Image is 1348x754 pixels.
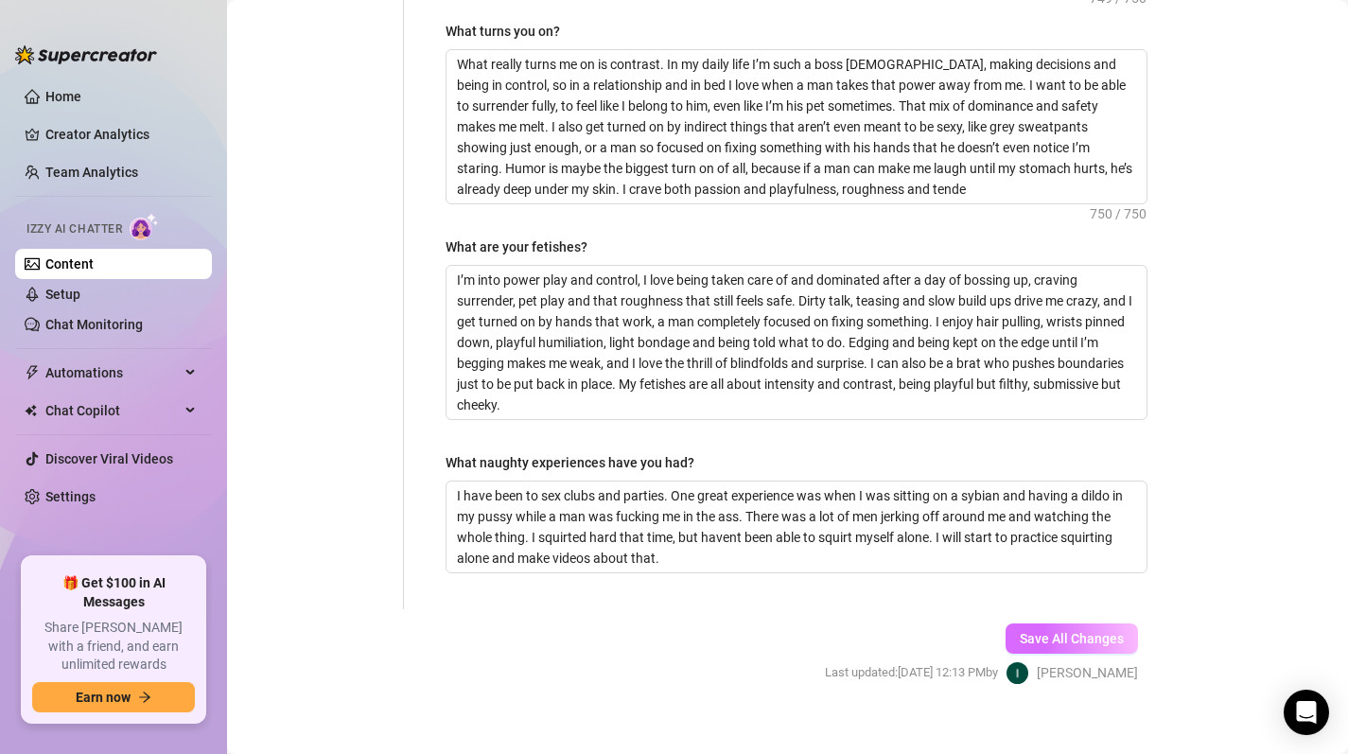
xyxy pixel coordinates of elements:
a: Home [45,89,81,104]
textarea: What naughty experiences have you had? [446,482,1147,572]
textarea: What turns you on? [446,50,1147,203]
button: Save All Changes [1006,623,1138,654]
span: [PERSON_NAME] [1037,662,1138,683]
img: Irene [1007,662,1028,684]
div: What naughty experiences have you had? [446,452,694,473]
a: Discover Viral Videos [45,451,173,466]
label: What are your fetishes? [446,237,601,257]
img: AI Chatter [130,213,159,240]
img: Chat Copilot [25,404,37,417]
a: Creator Analytics [45,119,197,149]
span: Automations [45,358,180,388]
label: What naughty experiences have you had? [446,452,708,473]
span: Chat Copilot [45,395,180,426]
span: Share [PERSON_NAME] with a friend, and earn unlimited rewards [32,619,195,675]
span: thunderbolt [25,365,40,380]
span: Izzy AI Chatter [26,220,122,238]
span: Earn now [76,690,131,705]
a: Team Analytics [45,165,138,180]
label: What turns you on? [446,21,573,42]
div: Open Intercom Messenger [1284,690,1329,735]
span: arrow-right [138,691,151,704]
textarea: What are your fetishes? [446,266,1147,419]
a: Settings [45,489,96,504]
a: Content [45,256,94,272]
div: What turns you on? [446,21,560,42]
img: logo-BBDzfeDw.svg [15,45,157,64]
button: Earn nowarrow-right [32,682,195,712]
span: 🎁 Get $100 in AI Messages [32,574,195,611]
a: Chat Monitoring [45,317,143,332]
a: Setup [45,287,80,302]
span: Last updated: [DATE] 12:13 PM by [825,663,998,682]
span: Save All Changes [1020,631,1124,646]
div: What are your fetishes? [446,237,587,257]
